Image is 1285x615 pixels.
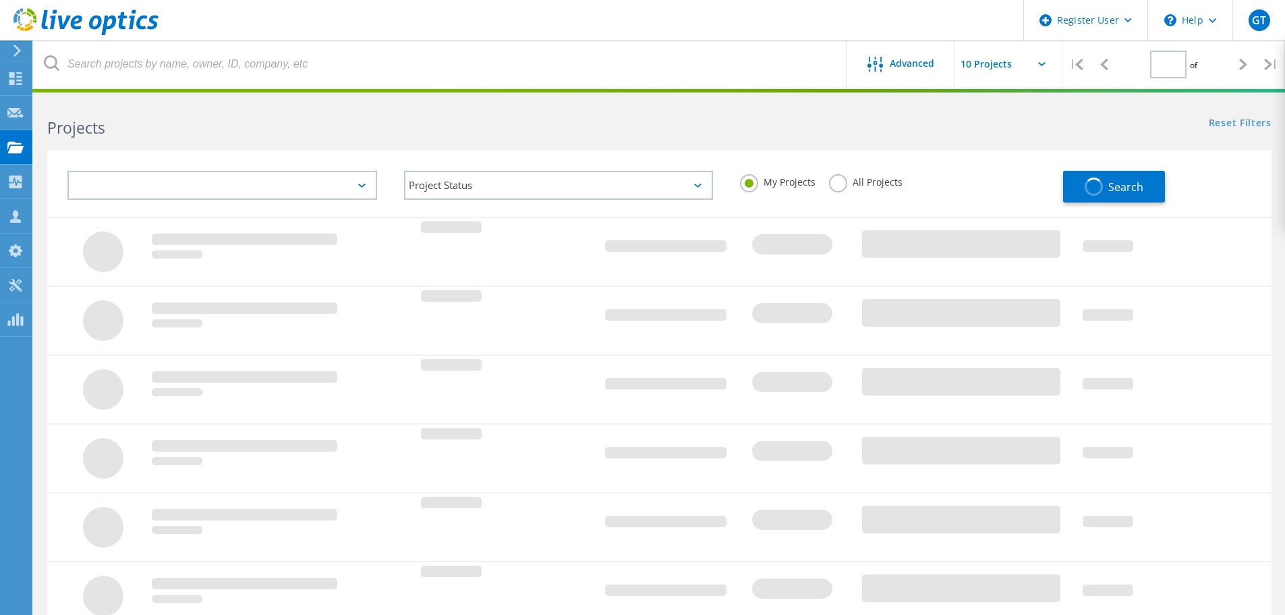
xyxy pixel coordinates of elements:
[404,171,714,200] div: Project Status
[1190,59,1197,71] span: of
[1164,14,1176,26] svg: \n
[740,174,816,187] label: My Projects
[34,41,847,88] input: Search projects by name, owner, ID, company, etc
[1209,118,1272,130] a: Reset Filters
[829,174,903,187] label: All Projects
[1108,180,1143,194] span: Search
[1252,15,1266,26] span: GT
[1062,41,1090,88] div: |
[13,28,159,38] a: Live Optics Dashboard
[47,117,105,138] b: Projects
[1063,171,1165,203] button: Search
[1257,41,1285,88] div: |
[890,59,934,68] span: Advanced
